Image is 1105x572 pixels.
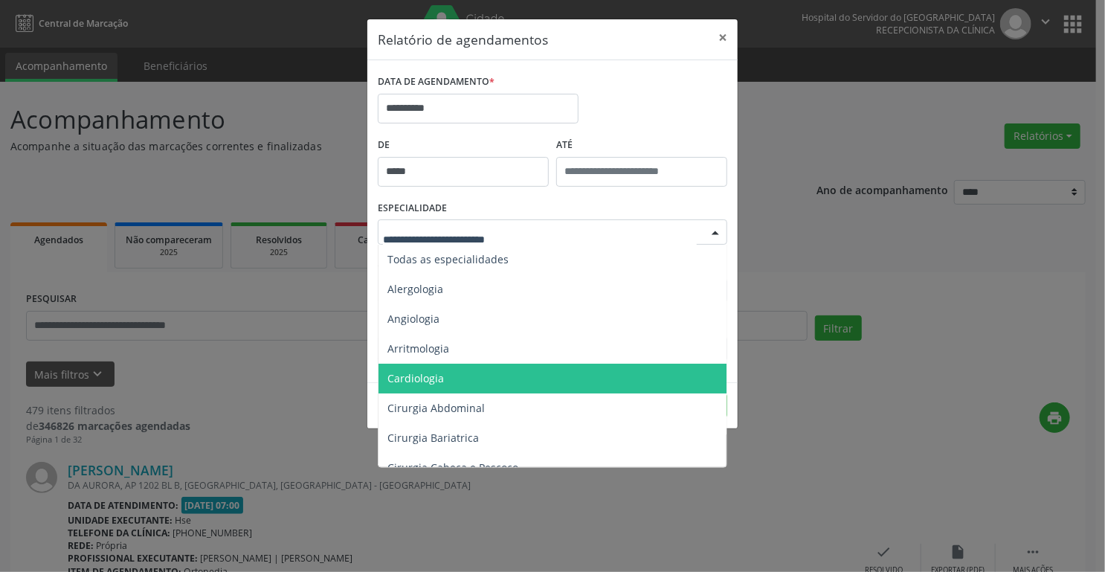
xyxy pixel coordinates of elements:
[378,71,494,94] label: DATA DE AGENDAMENTO
[556,134,727,157] label: ATÉ
[387,252,509,266] span: Todas as especialidades
[387,460,518,475] span: Cirurgia Cabeça e Pescoço
[387,341,449,356] span: Arritmologia
[387,282,443,296] span: Alergologia
[387,371,444,385] span: Cardiologia
[378,30,548,49] h5: Relatório de agendamentos
[387,312,439,326] span: Angiologia
[387,401,485,415] span: Cirurgia Abdominal
[387,431,479,445] span: Cirurgia Bariatrica
[378,197,447,220] label: ESPECIALIDADE
[378,134,549,157] label: De
[708,19,738,56] button: Close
